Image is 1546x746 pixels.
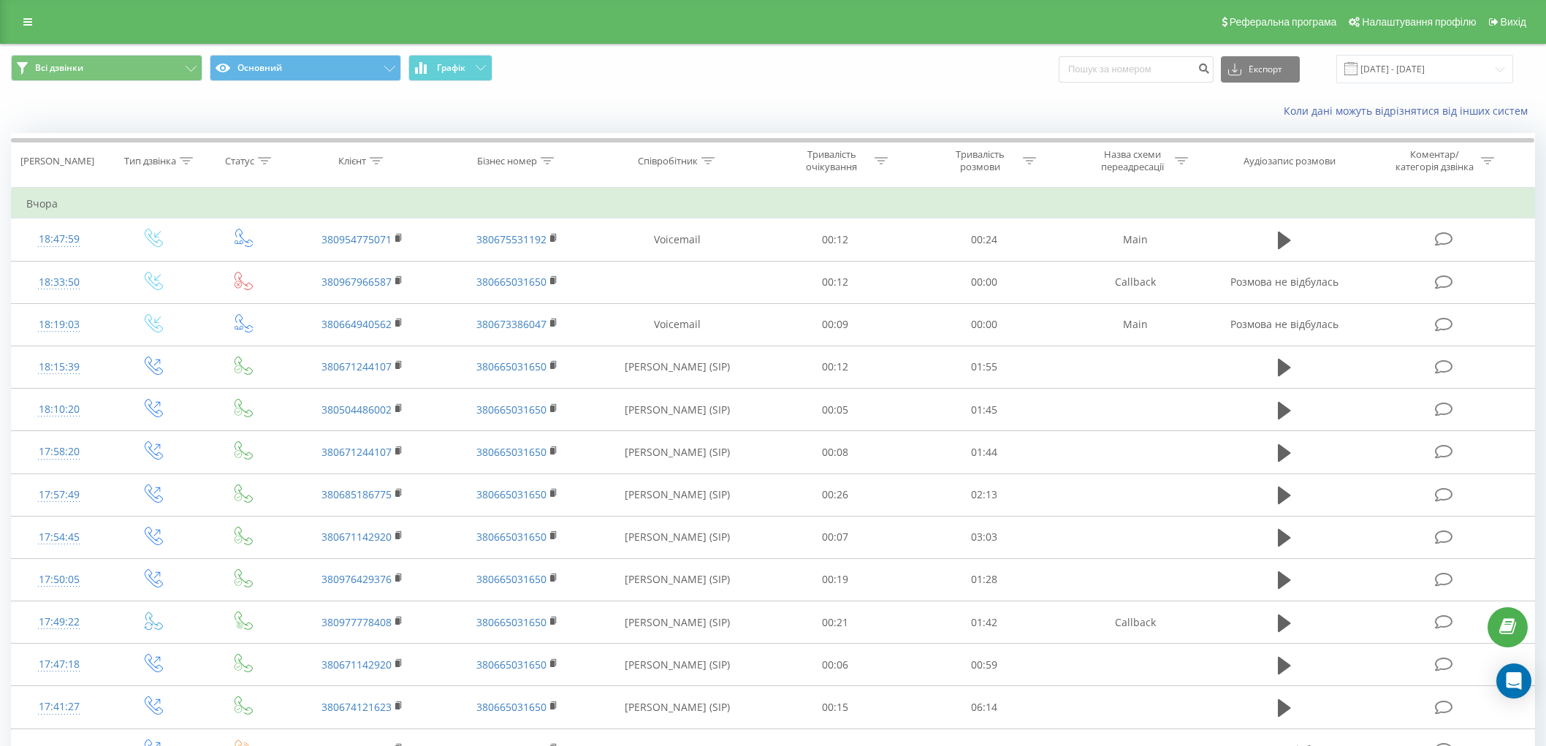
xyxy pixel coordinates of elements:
div: 18:10:20 [26,395,92,424]
button: Всі дзвінки [11,55,202,81]
td: [PERSON_NAME] (SIP) [594,473,761,516]
a: 380671244107 [321,359,392,373]
td: 00:59 [910,644,1059,686]
td: 00:09 [761,303,910,346]
td: 01:55 [910,346,1059,388]
td: Main [1059,218,1214,261]
div: 18:15:39 [26,353,92,381]
a: 380665031650 [476,572,547,586]
td: Main [1059,303,1214,346]
td: 00:08 [761,431,910,473]
td: 00:19 [761,558,910,601]
span: Вихід [1501,16,1526,28]
span: Реферальна програма [1230,16,1337,28]
a: 380665031650 [476,615,547,629]
td: [PERSON_NAME] (SIP) [594,558,761,601]
a: 380665031650 [476,403,547,416]
a: 380665031650 [476,700,547,714]
td: Вчора [12,189,1535,218]
td: [PERSON_NAME] (SIP) [594,644,761,686]
td: 00:21 [761,601,910,644]
button: Основний [210,55,401,81]
a: 380504486002 [321,403,392,416]
td: [PERSON_NAME] (SIP) [594,346,761,388]
div: 17:50:05 [26,566,92,594]
a: 380675531192 [476,232,547,246]
td: 00:12 [761,218,910,261]
td: [PERSON_NAME] (SIP) [594,431,761,473]
div: Тривалість очікування [793,148,871,173]
td: 00:05 [761,389,910,431]
td: [PERSON_NAME] (SIP) [594,389,761,431]
td: Voicemail [594,303,761,346]
td: 00:06 [761,644,910,686]
a: 380977778408 [321,615,392,629]
a: 380664940562 [321,317,392,331]
td: 01:42 [910,601,1059,644]
a: 380671244107 [321,445,392,459]
td: 00:26 [761,473,910,516]
div: Бізнес номер [477,155,537,167]
td: [PERSON_NAME] (SIP) [594,516,761,558]
div: Тип дзвінка [124,155,176,167]
td: 00:24 [910,218,1059,261]
span: Налаштування профілю [1362,16,1476,28]
div: 18:47:59 [26,225,92,254]
input: Пошук за номером [1059,56,1214,83]
a: 380954775071 [321,232,392,246]
div: Клієнт [338,155,366,167]
a: 380671142920 [321,530,392,544]
a: 380967966587 [321,275,392,289]
div: Статус [225,155,254,167]
td: 00:00 [910,303,1059,346]
span: Розмова не відбулась [1230,317,1339,331]
div: Тривалість розмови [941,148,1019,173]
a: 380665031650 [476,445,547,459]
div: Коментар/категорія дзвінка [1392,148,1477,173]
div: 17:54:45 [26,523,92,552]
td: 01:44 [910,431,1059,473]
div: Назва схеми переадресації [1093,148,1171,173]
button: Графік [408,55,492,81]
td: 00:12 [761,261,910,303]
td: 06:14 [910,686,1059,728]
a: 380674121623 [321,700,392,714]
div: 17:41:27 [26,693,92,721]
a: 380671142920 [321,658,392,671]
td: 00:07 [761,516,910,558]
div: [PERSON_NAME] [20,155,94,167]
td: 00:15 [761,686,910,728]
div: 17:58:20 [26,438,92,466]
span: Всі дзвінки [35,62,83,74]
td: 01:45 [910,389,1059,431]
td: 03:03 [910,516,1059,558]
a: Коли дані можуть відрізнятися вiд інших систем [1284,104,1535,118]
td: 01:28 [910,558,1059,601]
div: 17:57:49 [26,481,92,509]
a: 380685186775 [321,487,392,501]
button: Експорт [1221,56,1300,83]
div: 17:47:18 [26,650,92,679]
div: 18:33:50 [26,268,92,297]
div: 17:49:22 [26,608,92,636]
td: Voicemail [594,218,761,261]
a: 380665031650 [476,359,547,373]
td: Callback [1059,261,1214,303]
div: Open Intercom Messenger [1496,663,1531,699]
span: Розмова не відбулась [1230,275,1339,289]
span: Графік [437,63,465,73]
td: [PERSON_NAME] (SIP) [594,686,761,728]
a: 380665031650 [476,487,547,501]
td: 00:12 [761,346,910,388]
div: Співробітник [638,155,698,167]
a: 380665031650 [476,275,547,289]
a: 380673386047 [476,317,547,331]
td: Callback [1059,601,1214,644]
div: Аудіозапис розмови [1244,155,1336,167]
td: [PERSON_NAME] (SIP) [594,601,761,644]
td: 02:13 [910,473,1059,516]
a: 380976429376 [321,572,392,586]
div: 18:19:03 [26,311,92,339]
a: 380665031650 [476,658,547,671]
a: 380665031650 [476,530,547,544]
